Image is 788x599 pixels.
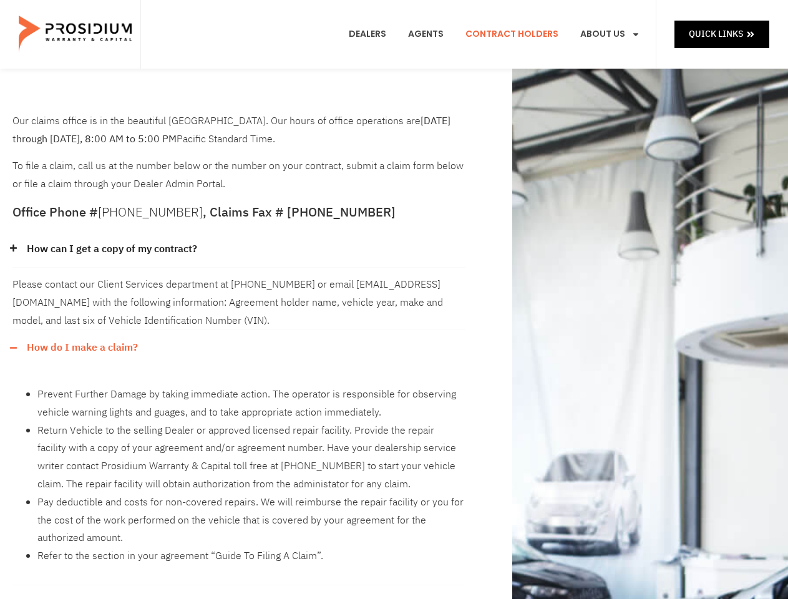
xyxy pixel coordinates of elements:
li: Return Vehicle to the selling Dealer or approved licensed repair facility. Provide the repair fac... [37,422,465,494]
li: Pay deductible and costs for non-covered repairs. We will reimburse the repair facility or you fo... [37,494,465,547]
li: Prevent Further Damage by taking immediate action. The operator is responsible for observing vehi... [37,386,465,422]
a: Contract Holders [456,11,568,57]
div: How do I make a claim? [12,329,465,366]
div: How can I get a copy of my contract? [12,268,465,329]
nav: Menu [339,11,649,57]
a: Quick Links [674,21,769,47]
a: How do I make a claim? [27,339,138,357]
h5: Office Phone # , Claims Fax # [PHONE_NUMBER] [12,206,465,218]
a: [PHONE_NUMBER] [98,203,203,222]
span: Quick Links [689,26,743,42]
div: How do I make a claim? [12,366,465,585]
b: [DATE] through [DATE], 8:00 AM to 5:00 PM [12,114,450,147]
a: Dealers [339,11,396,57]
div: How can I get a copy of my contract? [12,231,465,268]
li: Refer to the section in your agreement “Guide To Filing A Claim”. [37,547,465,565]
p: Our claims office is in the beautiful [GEOGRAPHIC_DATA]. Our hours of office operations are Pacif... [12,112,465,149]
a: About Us [571,11,649,57]
a: Agents [399,11,453,57]
a: How can I get a copy of my contract? [27,240,197,258]
div: To file a claim, call us at the number below or the number on your contract, submit a claim form ... [12,112,465,193]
